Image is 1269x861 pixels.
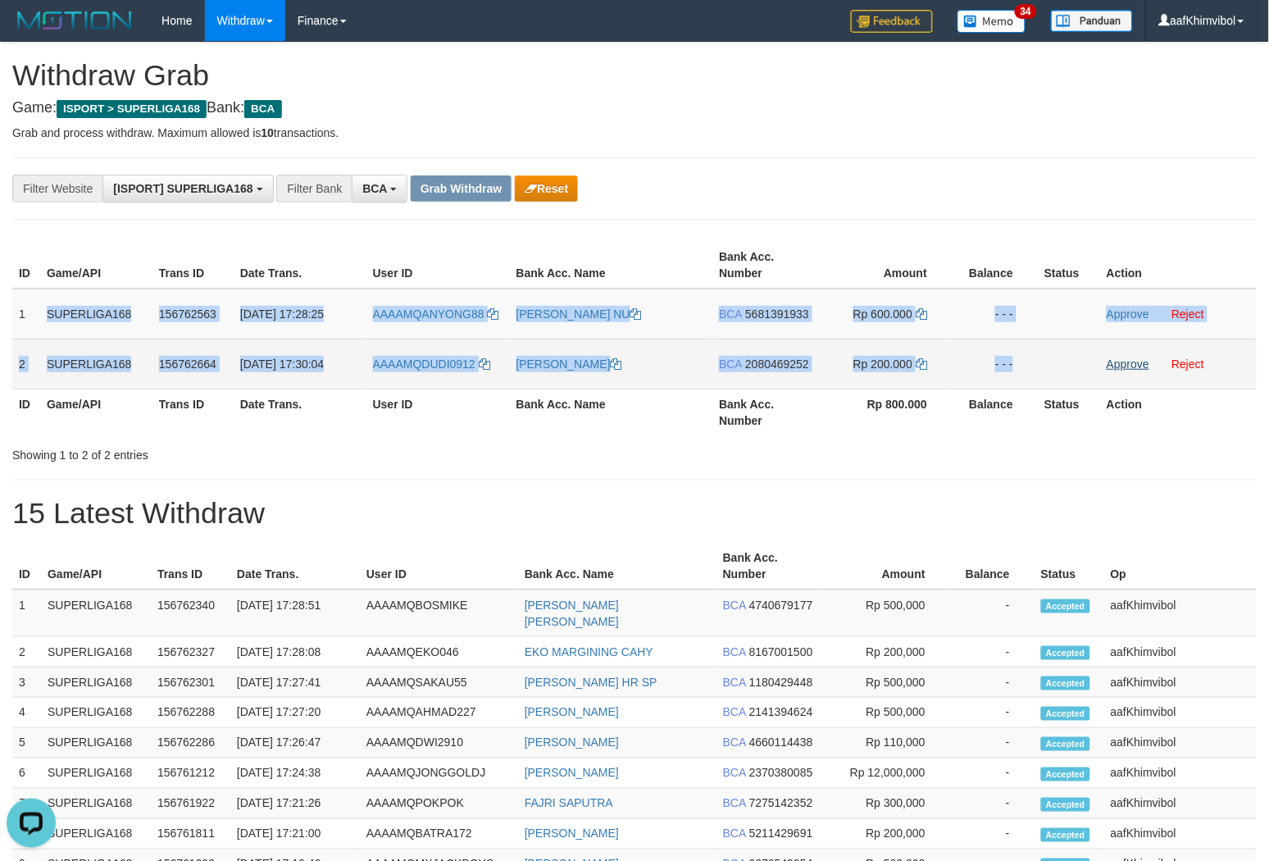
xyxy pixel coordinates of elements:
[230,637,360,667] td: [DATE] 17:28:08
[510,389,713,435] th: Bank Acc. Name
[57,100,207,118] span: ISPORT > SUPERLIGA168
[12,543,41,590] th: ID
[950,728,1035,758] td: -
[373,358,490,371] a: AAAAMQDUDI0912
[525,676,657,689] a: [PERSON_NAME] HR SP
[362,182,387,195] span: BCA
[151,728,230,758] td: 156762286
[723,736,746,749] span: BCA
[952,242,1038,289] th: Balance
[950,667,1035,698] td: -
[719,307,742,321] span: BCA
[1104,819,1257,850] td: aafKhimvibol
[1041,768,1090,781] span: Accepted
[230,789,360,819] td: [DATE] 17:21:26
[723,676,746,689] span: BCA
[719,358,742,371] span: BCA
[12,59,1257,92] h1: Withdraw Grab
[366,389,510,435] th: User ID
[41,590,151,637] td: SUPERLIGA168
[12,242,40,289] th: ID
[749,797,813,810] span: Copy 7275142352 to clipboard
[152,242,234,289] th: Trans ID
[823,667,950,698] td: Rp 500,000
[151,543,230,590] th: Trans ID
[823,543,950,590] th: Amount
[230,819,360,850] td: [DATE] 17:21:00
[745,358,809,371] span: Copy 2080469252 to clipboard
[749,767,813,780] span: Copy 2370380085 to clipboard
[823,637,950,667] td: Rp 200,000
[510,242,713,289] th: Bank Acc. Name
[360,728,518,758] td: AAAAMQDWI2910
[230,667,360,698] td: [DATE] 17:27:41
[276,175,352,203] div: Filter Bank
[1041,646,1090,660] span: Accepted
[230,543,360,590] th: Date Trans.
[360,819,518,850] td: AAAAMQBATRA172
[40,289,152,339] td: SUPERLIGA168
[1041,828,1090,842] span: Accepted
[515,175,578,202] button: Reset
[12,339,40,389] td: 2
[525,599,619,628] a: [PERSON_NAME] [PERSON_NAME]
[1104,590,1257,637] td: aafKhimvibol
[230,698,360,728] td: [DATE] 17:27:20
[853,307,912,321] span: Rp 600.000
[749,736,813,749] span: Copy 4660114438 to clipboard
[950,758,1035,789] td: -
[1107,307,1149,321] a: Approve
[916,307,927,321] a: Copy 600000 to clipboard
[1104,758,1257,789] td: aafKhimvibol
[1038,242,1100,289] th: Status
[12,100,1257,116] h4: Game: Bank:
[1041,599,1090,613] span: Accepted
[159,358,216,371] span: 156762664
[950,819,1035,850] td: -
[712,389,821,435] th: Bank Acc. Number
[159,307,216,321] span: 156762563
[525,706,619,719] a: [PERSON_NAME]
[360,758,518,789] td: AAAAMQJONGGOLDJ
[41,789,151,819] td: SUPERLIGA168
[12,789,41,819] td: 7
[1041,737,1090,751] span: Accepted
[151,667,230,698] td: 156762301
[234,389,366,435] th: Date Trans.
[230,590,360,637] td: [DATE] 17:28:51
[745,307,809,321] span: Copy 5681391933 to clipboard
[40,389,152,435] th: Game/API
[525,797,613,810] a: FAJRI SAPUTRA
[1015,4,1037,19] span: 34
[151,819,230,850] td: 156761811
[12,728,41,758] td: 5
[823,728,950,758] td: Rp 110,000
[950,543,1035,590] th: Balance
[41,667,151,698] td: SUPERLIGA168
[12,175,102,203] div: Filter Website
[823,590,950,637] td: Rp 500,000
[851,10,933,33] img: Feedback.jpg
[1104,728,1257,758] td: aafKhimvibol
[1035,543,1104,590] th: Status
[151,789,230,819] td: 156761922
[950,590,1035,637] td: -
[952,389,1038,435] th: Balance
[230,758,360,789] td: [DATE] 17:24:38
[1104,637,1257,667] td: aafKhimvibol
[261,126,274,139] strong: 10
[12,758,41,789] td: 6
[411,175,512,202] button: Grab Withdraw
[1041,798,1090,812] span: Accepted
[823,819,950,850] td: Rp 200,000
[151,758,230,789] td: 156761212
[12,289,40,339] td: 1
[41,637,151,667] td: SUPERLIGA168
[113,182,252,195] span: [ISPORT] SUPERLIGA168
[1051,10,1133,32] img: panduan.png
[1100,242,1257,289] th: Action
[1104,543,1257,590] th: Op
[952,289,1038,339] td: - - -
[723,645,746,658] span: BCA
[360,543,518,590] th: User ID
